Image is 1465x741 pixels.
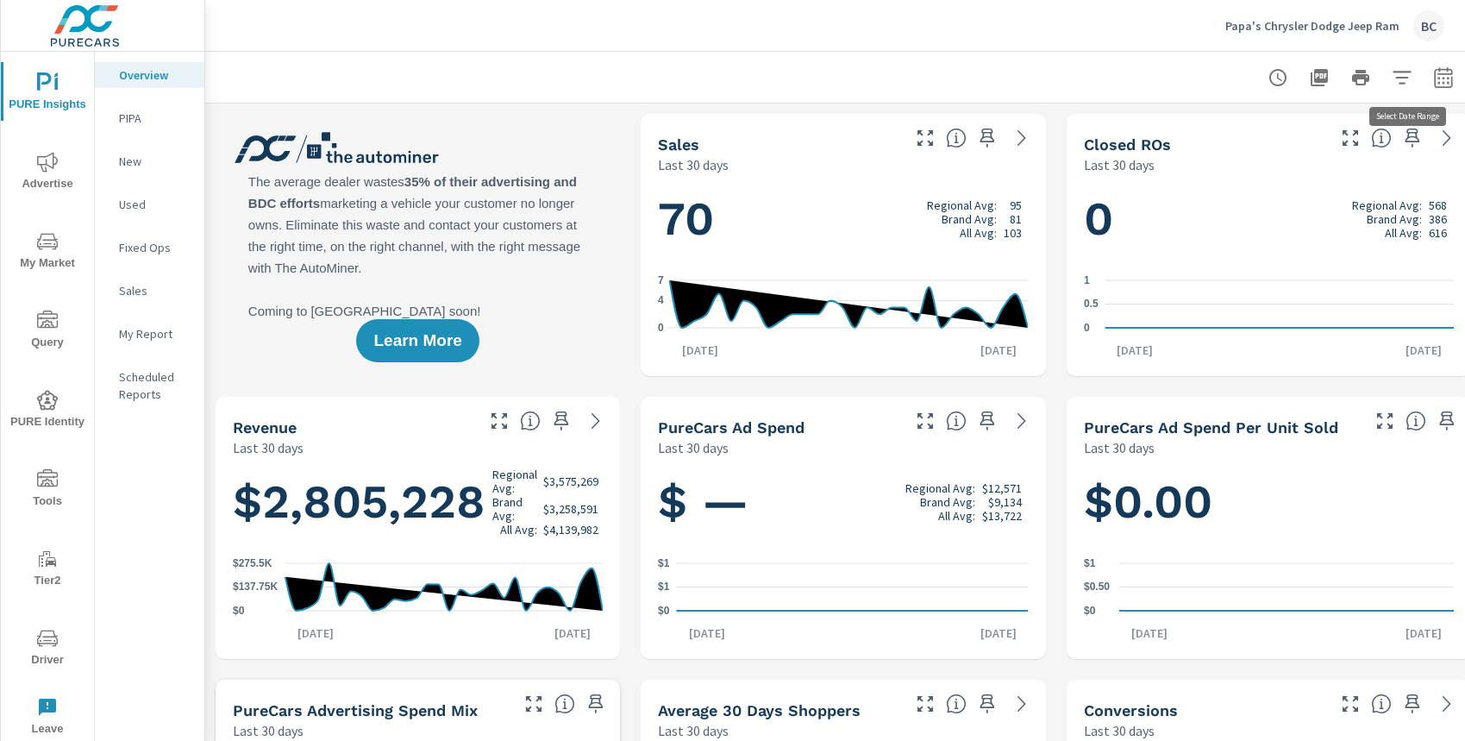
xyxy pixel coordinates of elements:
h5: PureCars Ad Spend Per Unit Sold [1084,418,1338,436]
p: $13,722 [982,509,1022,523]
text: $137.75K [233,581,278,593]
p: [DATE] [968,625,1029,642]
p: Fixed Ops [119,239,191,256]
span: PURE Insights [6,72,89,115]
h5: Conversions [1084,701,1178,719]
p: All Avg: [938,509,975,523]
span: Total cost of media for all PureCars channels for the selected dealership group over the selected... [946,411,967,431]
p: [DATE] [1119,625,1180,642]
p: Brand Avg: [920,495,975,509]
p: New [119,153,191,170]
p: Regional Avg: [927,198,997,212]
p: 568 [1429,198,1447,212]
a: See more details in report [1433,690,1461,718]
h5: Revenue [233,418,297,436]
p: Last 30 days [233,437,304,458]
p: 386 [1429,212,1447,226]
button: Make Fullscreen [485,407,513,435]
text: $0 [658,605,670,617]
a: See more details in report [582,407,610,435]
div: Sales [95,278,204,304]
p: $3,258,591 [543,502,598,516]
h1: $0.00 [1084,473,1454,531]
text: $0 [1084,605,1096,617]
span: PURE Identity [6,390,89,432]
h1: $ — [658,473,1028,531]
text: 1 [1084,274,1090,286]
p: 81 [1010,212,1022,226]
span: Save this to your personalized report [974,407,1001,435]
p: $3,575,269 [543,474,598,488]
div: My Report [95,321,204,347]
text: $1 [658,581,670,593]
span: Advertise [6,152,89,194]
p: Last 30 days [658,154,729,175]
button: Make Fullscreen [1371,407,1399,435]
p: Brand Avg: [1367,212,1422,226]
span: Learn More [373,333,461,349]
button: Make Fullscreen [911,690,939,718]
span: Save this to your personalized report [1433,407,1461,435]
p: [DATE] [1105,342,1165,359]
span: Query [6,311,89,353]
p: My Report [119,325,191,342]
p: Last 30 days [233,720,304,741]
a: See more details in report [1008,690,1036,718]
text: 0 [658,322,664,334]
span: Number of Repair Orders Closed by the selected dealership group over the selected time range. [So... [1371,128,1392,148]
p: 616 [1429,226,1447,240]
button: Make Fullscreen [911,407,939,435]
p: 95 [1010,198,1022,212]
div: PIPA [95,105,204,131]
p: Regional Avg: [1352,198,1422,212]
p: Scheduled Reports [119,368,191,403]
span: Save this to your personalized report [1399,124,1426,152]
p: Regional Avg: [905,481,975,495]
span: Save this to your personalized report [974,690,1001,718]
button: Learn More [356,319,479,362]
a: See more details in report [1433,124,1461,152]
p: All Avg: [960,226,997,240]
p: All Avg: [1385,226,1422,240]
h1: 70 [658,190,1028,248]
text: 7 [658,274,664,286]
div: Used [95,192,204,217]
p: All Avg: [500,523,537,537]
span: A rolling 30 day total of daily Shoppers on the dealership website, averaged over the selected da... [946,694,967,714]
button: Apply Filters [1385,60,1419,95]
p: Last 30 days [658,437,729,458]
p: Brand Avg: [492,495,537,523]
span: This table looks at how you compare to the amount of budget you spend per channel as opposed to y... [554,694,575,714]
h5: Sales [658,135,699,154]
div: Fixed Ops [95,235,204,261]
p: $9,134 [988,495,1022,509]
div: Overview [95,62,204,88]
p: Last 30 days [1084,154,1155,175]
text: 0.5 [1084,298,1099,311]
h5: Closed ROs [1084,135,1171,154]
h1: 0 [1084,190,1454,248]
span: My Market [6,231,89,273]
text: 0 [1084,322,1090,334]
p: Used [119,196,191,213]
button: Make Fullscreen [1337,124,1364,152]
p: [DATE] [968,342,1029,359]
p: Last 30 days [1084,720,1155,741]
p: Brand Avg: [942,212,997,226]
div: Scheduled Reports [95,364,204,407]
span: Save this to your personalized report [582,690,610,718]
text: $0.50 [1084,581,1110,593]
h1: $2,805,228 [233,468,605,537]
p: 103 [1004,226,1022,240]
span: Save this to your personalized report [548,407,575,435]
text: 4 [658,295,664,307]
p: Last 30 days [658,720,729,741]
p: $12,571 [982,481,1022,495]
p: [DATE] [542,625,603,642]
span: Tier2 [6,549,89,591]
text: $0 [233,605,245,617]
span: Total sales revenue over the selected date range. [Source: This data is sourced from the dealer’s... [520,411,541,431]
span: Average cost of advertising per each vehicle sold at the dealer over the selected date range. The... [1406,411,1426,431]
h5: Average 30 Days Shoppers [658,701,861,719]
p: [DATE] [285,625,346,642]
